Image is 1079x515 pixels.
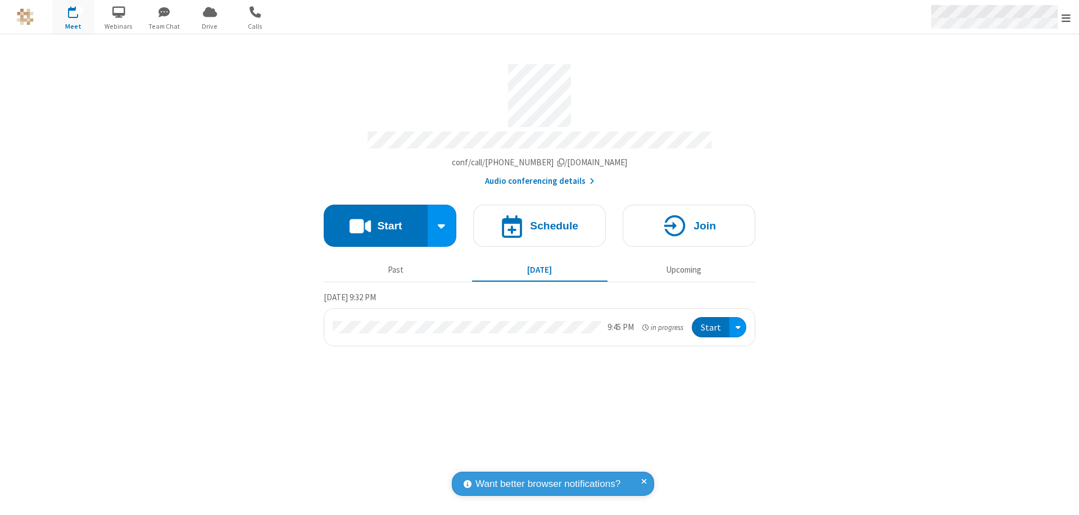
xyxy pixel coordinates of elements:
[324,291,755,347] section: Today's Meetings
[452,156,628,169] button: Copy my meeting room linkCopy my meeting room link
[607,321,634,334] div: 9:45 PM
[475,477,620,491] span: Want better browser notifications?
[324,292,376,302] span: [DATE] 9:32 PM
[234,21,276,31] span: Calls
[428,205,457,247] div: Start conference options
[473,205,606,247] button: Schedule
[692,317,729,338] button: Start
[616,259,751,281] button: Upcoming
[76,6,83,15] div: 1
[623,205,755,247] button: Join
[377,220,402,231] h4: Start
[452,157,628,168] span: Copy my meeting room link
[485,175,595,188] button: Audio conferencing details
[729,317,746,338] div: Open menu
[328,259,464,281] button: Past
[98,21,140,31] span: Webinars
[52,21,94,31] span: Meet
[472,259,607,281] button: [DATE]
[693,220,716,231] h4: Join
[17,8,34,25] img: QA Selenium DO NOT DELETE OR CHANGE
[324,205,428,247] button: Start
[324,56,755,188] section: Account details
[143,21,185,31] span: Team Chat
[189,21,231,31] span: Drive
[530,220,578,231] h4: Schedule
[642,322,683,333] em: in progress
